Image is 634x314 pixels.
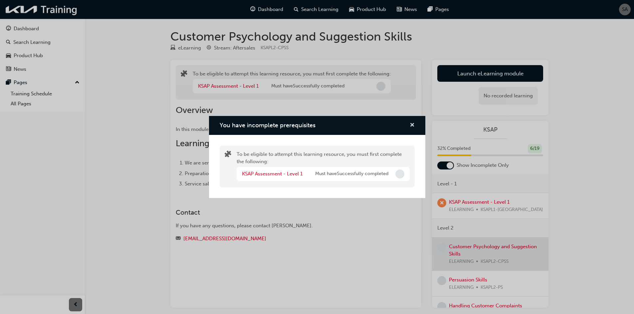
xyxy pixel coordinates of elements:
[410,123,415,129] span: cross-icon
[395,169,404,178] span: Incomplete
[410,121,415,130] button: cross-icon
[209,116,425,198] div: You have incomplete prerequisites
[225,151,231,159] span: puzzle-icon
[237,151,410,182] div: To be eligible to attempt this learning resource, you must first complete the following:
[315,170,388,178] span: Must have Successfully completed
[220,122,316,129] span: You have incomplete prerequisites
[242,171,303,177] a: KSAP Assessment - Level 1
